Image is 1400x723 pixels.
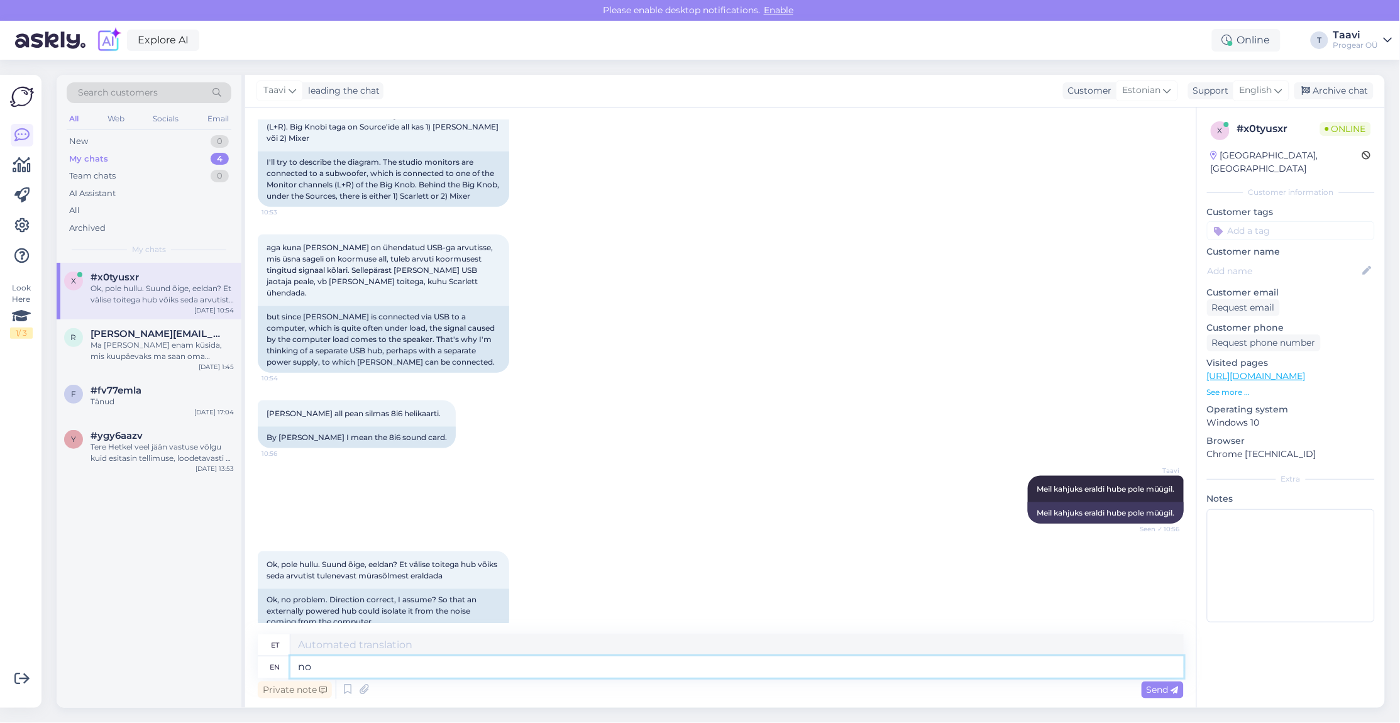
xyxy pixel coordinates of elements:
[1333,40,1379,50] div: Progear OÜ
[1207,321,1375,334] p: Customer phone
[69,187,116,200] div: AI Assistant
[1133,524,1180,534] span: Seen ✓ 10:56
[78,86,158,99] span: Search customers
[1311,31,1328,49] div: T
[258,306,509,373] div: but since [PERSON_NAME] is connected via USB to a computer, which is quite often under load, the ...
[1037,484,1175,494] span: Meil kahjuks eraldi hube pole müügil.
[290,656,1184,678] textarea: no
[1208,264,1360,278] input: Add name
[69,135,88,148] div: New
[91,396,234,407] div: Tänud
[91,430,143,441] span: #ygy6aazv
[1240,84,1272,97] span: English
[105,111,127,127] div: Web
[1207,245,1375,258] p: Customer name
[1211,149,1362,175] div: [GEOGRAPHIC_DATA], [GEOGRAPHIC_DATA]
[150,111,181,127] div: Socials
[1207,403,1375,416] p: Operating system
[91,339,234,362] div: Ma [PERSON_NAME] enam küsida, mis kuupäevaks ma saan oma rahatagastuse cloudlifteri eest. Ma soov...
[1123,84,1161,97] span: Estonian
[1207,299,1280,316] div: Request email
[271,634,279,656] div: et
[71,333,77,342] span: r
[91,328,221,339] span: robin.vompaj@gmail.com
[1028,502,1184,524] div: Meil kahjuks eraldi hube pole müügil.
[69,204,80,217] div: All
[1218,126,1223,135] span: x
[211,153,229,165] div: 4
[760,4,797,16] span: Enable
[132,244,166,255] span: My chats
[194,306,234,315] div: [DATE] 10:54
[1294,82,1374,99] div: Archive chat
[69,153,108,165] div: My chats
[69,170,116,182] div: Team chats
[127,30,199,51] a: Explore AI
[10,328,33,339] div: 1 / 3
[199,362,234,372] div: [DATE] 1:45
[96,27,122,53] img: explore-ai
[1207,356,1375,370] p: Visited pages
[194,407,234,417] div: [DATE] 17:04
[67,111,81,127] div: All
[1207,187,1375,198] div: Customer information
[267,243,495,297] span: aga kuna [PERSON_NAME] on ühendatud USB-ga arvutisse, mis üsna sageli on koormuse all, tuleb arvu...
[1320,122,1371,136] span: Online
[1207,492,1375,505] p: Notes
[1212,29,1281,52] div: Online
[71,434,76,444] span: y
[1237,121,1320,136] div: # x0tyusxr
[258,589,509,633] div: Ok, no problem. Direction correct, I assume? So that an externally powered hub could isolate it f...
[211,170,229,182] div: 0
[1333,30,1379,40] div: Taavi
[1207,286,1375,299] p: Customer email
[10,85,34,109] img: Askly Logo
[91,441,234,464] div: Tere Hetkel veel jään vastuse võlgu kuid esitasin tellimuse, loodetavasti ei lähe väga kaua.
[1063,84,1112,97] div: Customer
[1207,221,1375,240] input: Add a tag
[1188,84,1229,97] div: Support
[258,152,509,207] div: I'll try to describe the diagram. The studio monitors are connected to a subwoofer, which is conn...
[258,427,456,448] div: By [PERSON_NAME] I mean the 8i6 sound card.
[1207,434,1375,448] p: Browser
[1207,206,1375,219] p: Customer tags
[262,449,309,458] span: 10:56
[1207,334,1321,351] div: Request phone number
[258,682,332,698] div: Private note
[262,207,309,217] span: 10:53
[262,373,309,383] span: 10:54
[1147,684,1179,695] span: Send
[205,111,231,127] div: Email
[303,84,380,97] div: leading the chat
[196,464,234,473] div: [DATE] 13:53
[211,135,229,148] div: 0
[1207,448,1375,461] p: Chrome [TECHNICAL_ID]
[91,272,139,283] span: #x0tyusxr
[267,560,499,580] span: Ok, pole hullu. Suund õige, eeldan? Et välise toitega hub võiks seda arvutist tulenevast mürasõlm...
[91,283,234,306] div: Ok, pole hullu. Suund õige, eeldan? Et välise toitega hub võiks seda arvutist tulenevast mürasõlm...
[1207,416,1375,429] p: Windows 10
[263,84,286,97] span: Taavi
[10,282,33,339] div: Look Here
[71,276,76,285] span: x
[91,385,141,396] span: #fv77emla
[1207,473,1375,485] div: Extra
[69,222,106,235] div: Archived
[267,409,441,418] span: [PERSON_NAME] all pean silmas 8i6 helikaarti.
[1133,466,1180,475] span: Taavi
[1333,30,1392,50] a: TaaviProgear OÜ
[270,656,280,678] div: en
[1207,370,1306,382] a: [URL][DOMAIN_NAME]
[1207,387,1375,398] p: See more ...
[71,389,76,399] span: f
